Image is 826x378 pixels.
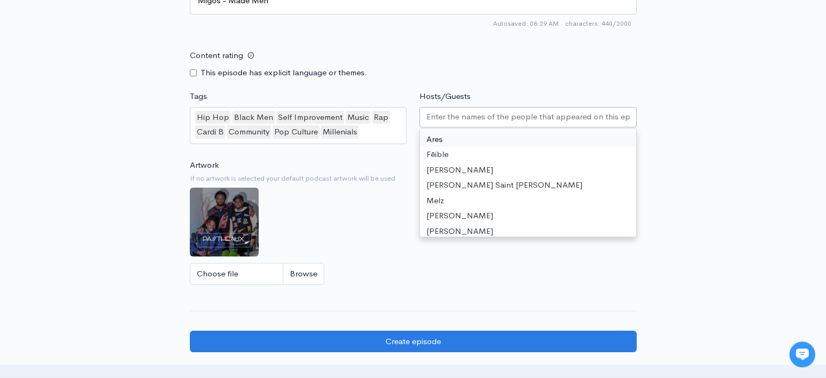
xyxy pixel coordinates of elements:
[493,19,559,28] span: Autosaved: 08:29 AM
[419,90,471,103] label: Hosts/Guests
[420,208,636,224] div: [PERSON_NAME]
[17,142,198,164] button: New conversation
[16,72,199,123] h2: Just let us know if you need anything and we'll be happy to help! 🙂
[426,111,630,123] input: Enter the names of the people that appeared on this episode
[195,111,231,124] div: Hip Hop
[346,111,371,124] div: Music
[420,132,636,147] div: Ares
[420,193,636,209] div: Melz
[321,125,359,139] div: Millenials
[195,125,225,139] div: Cardi B
[201,67,367,79] label: This episode has explicit language or themes.
[190,45,243,67] label: Content rating
[190,159,219,172] label: Artwork
[190,173,637,184] small: If no artwork is selected your default podcast artwork will be used
[276,111,344,124] div: Self Improvement
[420,147,636,162] div: Fēible
[31,202,192,224] input: Search articles
[420,224,636,239] div: [PERSON_NAME]
[227,125,271,139] div: Community
[190,90,207,103] label: Tags
[232,111,275,124] div: Black Men
[565,19,631,28] span: 440/2000
[420,162,636,178] div: [PERSON_NAME]
[420,177,636,193] div: [PERSON_NAME] Saint [PERSON_NAME]
[273,125,319,139] div: Pop Culture
[16,52,199,69] h1: Hi 👋
[372,111,390,124] div: Rap
[69,149,129,158] span: New conversation
[190,331,637,353] input: Create episode
[15,184,201,197] p: Find an answer quickly
[789,341,815,367] iframe: gist-messenger-bubble-iframe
